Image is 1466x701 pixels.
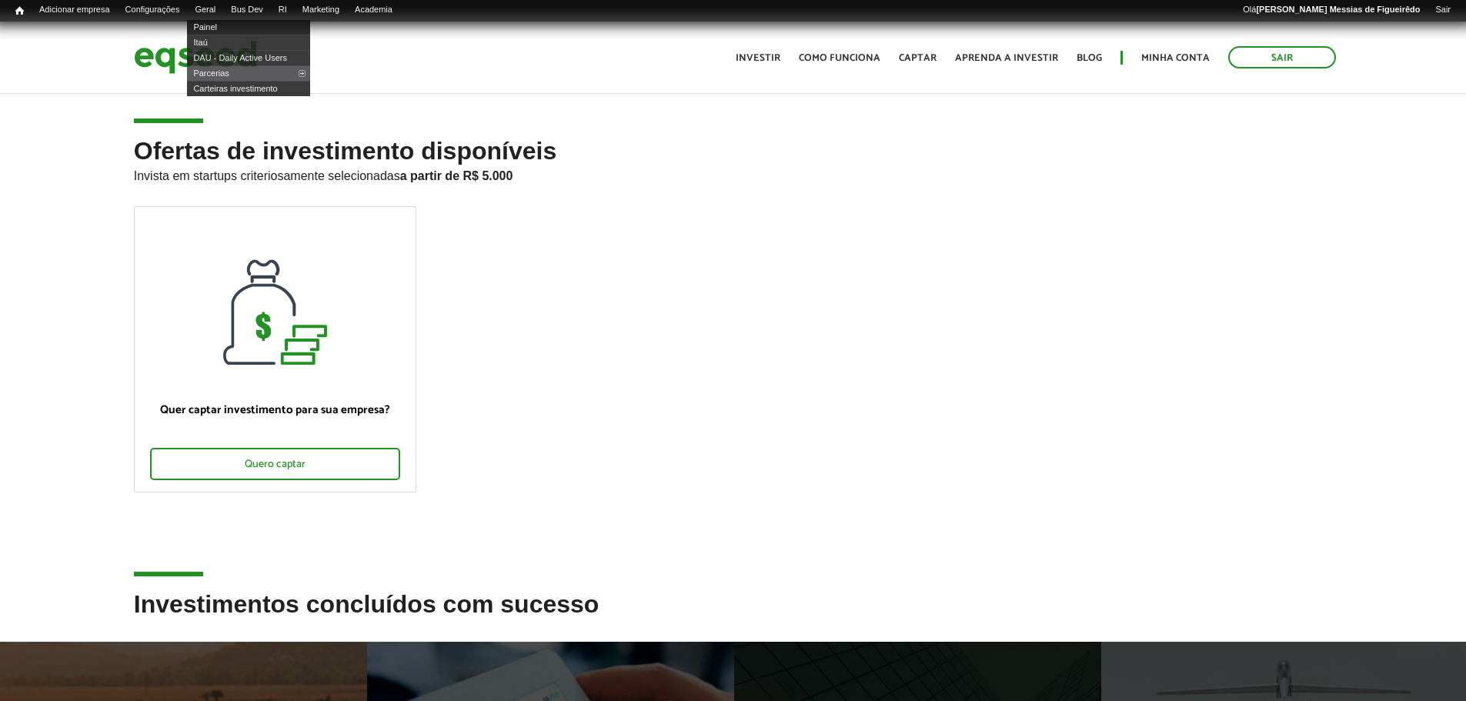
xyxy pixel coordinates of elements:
a: Sair [1228,46,1336,68]
h2: Investimentos concluídos com sucesso [134,591,1333,641]
a: Investir [736,53,780,63]
a: Geral [187,4,223,16]
span: Início [15,5,24,16]
a: Painel [187,19,310,35]
strong: a partir de R$ 5.000 [400,169,513,182]
div: Quero captar [150,448,400,480]
a: Olá[PERSON_NAME] Messias de Figueirêdo [1235,4,1428,16]
a: RI [271,4,295,16]
a: Marketing [295,4,347,16]
a: Como funciona [799,53,880,63]
a: Minha conta [1141,53,1210,63]
p: Quer captar investimento para sua empresa? [150,403,400,417]
a: Bus Dev [223,4,271,16]
a: Aprenda a investir [955,53,1058,63]
a: Academia [347,4,400,16]
a: Quer captar investimento para sua empresa? Quero captar [134,206,416,492]
p: Invista em startups criteriosamente selecionadas [134,165,1333,183]
a: Blog [1077,53,1102,63]
a: Sair [1428,4,1458,16]
a: Configurações [118,4,188,16]
a: Início [8,4,32,18]
a: Captar [899,53,937,63]
img: EqSeed [134,37,257,78]
h2: Ofertas de investimento disponíveis [134,138,1333,206]
a: Adicionar empresa [32,4,118,16]
strong: [PERSON_NAME] Messias de Figueirêdo [1256,5,1420,14]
